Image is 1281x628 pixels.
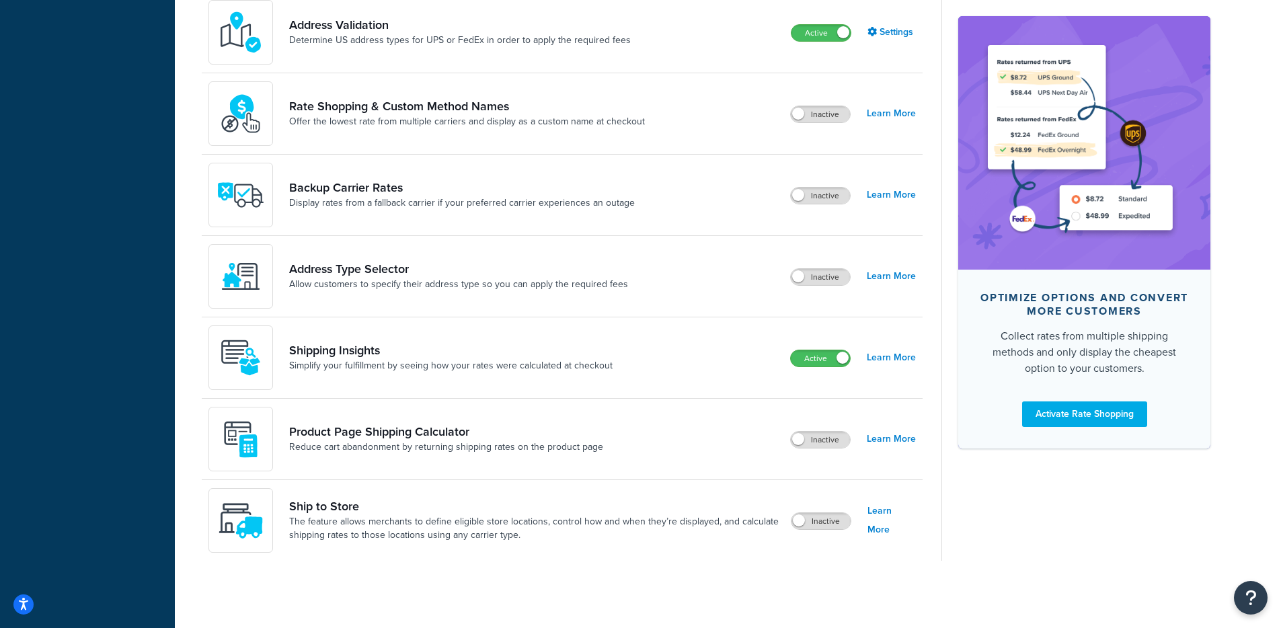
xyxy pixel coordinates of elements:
label: Inactive [791,106,850,122]
img: kIG8fy0lQAAAABJRU5ErkJggg== [217,9,264,56]
a: Offer the lowest rate from multiple carriers and display as a custom name at checkout [289,115,645,128]
img: icon-duo-feat-rate-shopping-ecdd8bed.png [217,90,264,137]
a: Address Type Selector [289,262,628,276]
img: Acw9rhKYsOEjAAAAAElFTkSuQmCC [217,334,264,381]
img: +D8d0cXZM7VpdAAAAAElFTkSuQmCC [217,416,264,463]
a: Reduce cart abandonment by returning shipping rates on the product page [289,440,603,454]
img: feature-image-rateshop-7084cbbcb2e67ef1d54c2e976f0e592697130d5817b016cf7cc7e13314366067.png [978,36,1190,249]
label: Inactive [791,188,850,204]
label: Inactive [791,269,850,285]
a: Simplify your fulfillment by seeing how your rates were calculated at checkout [289,359,613,372]
a: Learn More [867,186,916,204]
a: Ship to Store [289,499,780,514]
a: Allow customers to specify their address type so you can apply the required fees [289,278,628,291]
a: Determine US address types for UPS or FedEx in order to apply the required fees [289,34,631,47]
label: Active [791,25,851,41]
label: Active [791,350,850,366]
div: Collect rates from multiple shipping methods and only display the cheapest option to your customers. [980,327,1189,376]
button: Open Resource Center [1234,581,1268,615]
a: Address Validation [289,17,631,32]
img: icon-duo-feat-ship-to-store-7c4d6248.svg [217,497,264,544]
a: Display rates from a fallback carrier if your preferred carrier experiences an outage [289,196,635,210]
a: Product Page Shipping Calculator [289,424,603,439]
a: Backup Carrier Rates [289,180,635,195]
a: Activate Rate Shopping [1022,401,1147,426]
a: Learn More [867,430,916,448]
a: Learn More [867,502,916,539]
a: Shipping Insights [289,343,613,358]
img: icon-duo-feat-backup-carrier-4420b188.png [217,171,264,219]
img: wNXZ4XiVfOSSwAAAABJRU5ErkJggg== [217,253,264,300]
label: Inactive [791,432,850,448]
a: The feature allows merchants to define eligible store locations, control how and when they’re dis... [289,515,780,542]
label: Inactive [791,513,851,529]
a: Learn More [867,267,916,286]
div: Optimize options and convert more customers [980,290,1189,317]
a: Learn More [867,348,916,367]
a: Rate Shopping & Custom Method Names [289,99,645,114]
a: Learn More [867,104,916,123]
a: Settings [867,23,916,42]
